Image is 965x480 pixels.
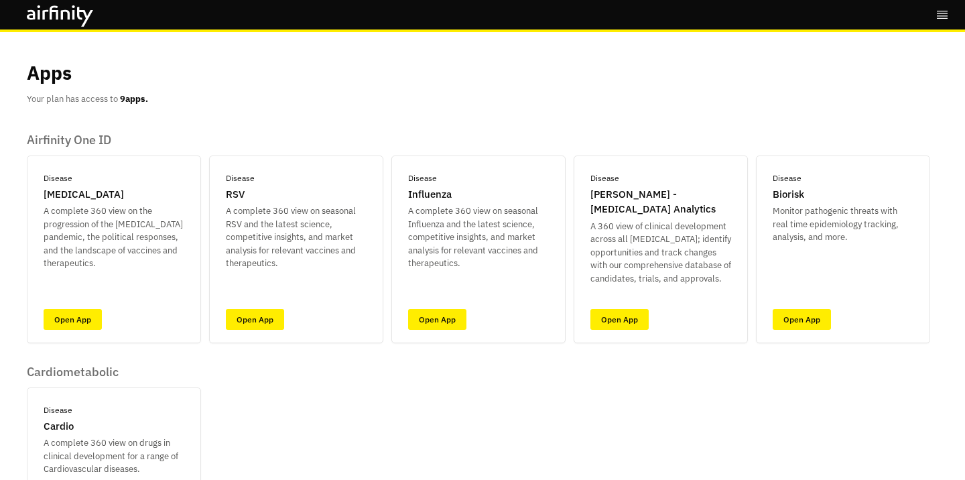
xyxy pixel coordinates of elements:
[408,172,437,184] p: Disease
[773,187,804,202] p: Biorisk
[27,59,72,87] p: Apps
[408,309,466,330] a: Open App
[408,187,452,202] p: Influenza
[27,93,148,106] p: Your plan has access to
[44,419,74,434] p: Cardio
[120,93,148,105] b: 9 apps.
[773,309,831,330] a: Open App
[408,204,549,270] p: A complete 360 view on seasonal Influenza and the latest science, competitive insights, and marke...
[773,204,913,244] p: Monitor pathogenic threats with real time epidemiology tracking, analysis, and more.
[226,309,284,330] a: Open App
[226,172,255,184] p: Disease
[773,172,801,184] p: Disease
[226,204,367,270] p: A complete 360 view on seasonal RSV and the latest science, competitive insights, and market anal...
[590,187,731,217] p: [PERSON_NAME] - [MEDICAL_DATA] Analytics
[44,187,124,202] p: [MEDICAL_DATA]
[44,436,184,476] p: A complete 360 view on drugs in clinical development for a range of Cardiovascular diseases.
[590,309,649,330] a: Open App
[27,365,201,379] p: Cardiometabolic
[226,187,245,202] p: RSV
[27,133,930,147] p: Airfinity One ID
[44,404,72,416] p: Disease
[44,309,102,330] a: Open App
[44,172,72,184] p: Disease
[590,220,731,286] p: A 360 view of clinical development across all [MEDICAL_DATA]; identify opportunities and track ch...
[44,204,184,270] p: A complete 360 view on the progression of the [MEDICAL_DATA] pandemic, the political responses, a...
[590,172,619,184] p: Disease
